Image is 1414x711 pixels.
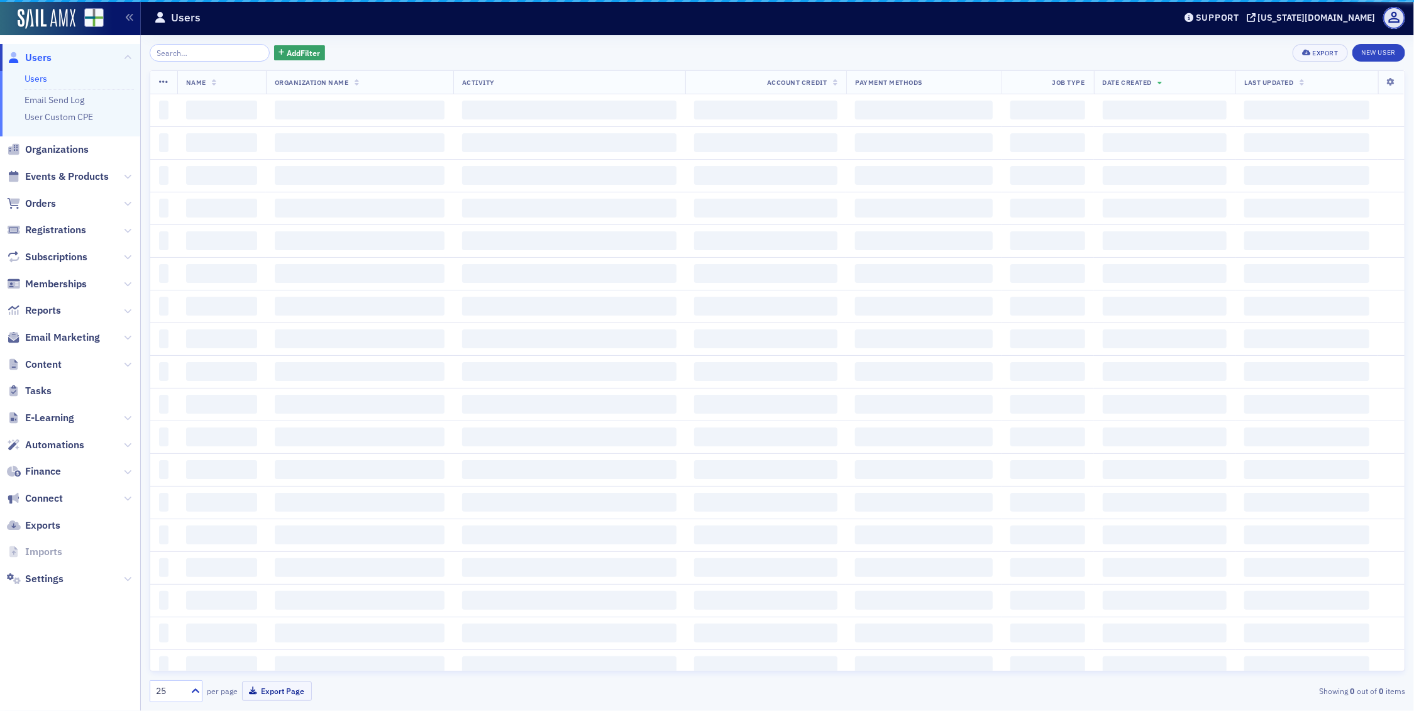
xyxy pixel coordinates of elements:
span: ‌ [855,395,993,414]
span: ‌ [462,395,677,414]
span: ‌ [275,264,445,283]
span: ‌ [462,199,677,218]
span: ‌ [1103,297,1227,316]
span: ‌ [1103,166,1227,185]
span: ‌ [159,656,168,675]
span: Organization Name [275,78,349,87]
a: Imports [7,545,62,559]
span: ‌ [855,231,993,250]
div: [US_STATE][DOMAIN_NAME] [1258,12,1376,23]
span: ‌ [462,460,677,479]
span: Content [25,358,62,372]
span: ‌ [855,297,993,316]
span: Organizations [25,143,89,157]
span: ‌ [694,493,838,512]
a: View Homepage [75,8,104,30]
span: ‌ [275,101,445,119]
span: ‌ [186,297,257,316]
span: ‌ [855,264,993,283]
span: ‌ [462,231,677,250]
strong: 0 [1377,685,1386,697]
span: ‌ [1103,329,1227,348]
a: Tasks [7,384,52,398]
span: ‌ [462,624,677,642]
button: [US_STATE][DOMAIN_NAME] [1247,13,1380,22]
span: ‌ [275,493,445,512]
span: ‌ [275,231,445,250]
a: Finance [7,465,61,478]
span: ‌ [855,558,993,577]
span: ‌ [159,231,168,250]
span: ‌ [275,166,445,185]
span: ‌ [462,591,677,610]
span: ‌ [855,526,993,544]
span: ‌ [186,264,257,283]
span: ‌ [1103,395,1227,414]
span: ‌ [1103,460,1227,479]
span: ‌ [1010,297,1085,316]
span: ‌ [159,133,168,152]
span: ‌ [1010,460,1085,479]
span: ‌ [1010,558,1085,577]
span: ‌ [855,493,993,512]
span: Date Created [1103,78,1152,87]
span: ‌ [1010,427,1085,446]
span: ‌ [694,624,838,642]
a: Subscriptions [7,250,87,264]
span: ‌ [1244,231,1369,250]
a: Reports [7,304,61,317]
span: ‌ [694,133,838,152]
span: ‌ [694,526,838,544]
span: ‌ [159,101,168,119]
span: ‌ [1244,624,1369,642]
span: ‌ [1010,329,1085,348]
span: Connect [25,492,63,505]
a: Users [7,51,52,65]
span: ‌ [855,460,993,479]
span: ‌ [1244,526,1369,544]
span: ‌ [855,199,993,218]
span: ‌ [186,460,257,479]
span: ‌ [186,362,257,381]
span: ‌ [186,231,257,250]
button: Export [1293,44,1347,62]
span: ‌ [462,362,677,381]
span: ‌ [1103,526,1227,544]
span: ‌ [186,329,257,348]
span: Tasks [25,384,52,398]
span: ‌ [186,558,257,577]
span: ‌ [694,231,838,250]
span: ‌ [1010,166,1085,185]
span: ‌ [462,133,677,152]
span: ‌ [1010,264,1085,283]
span: ‌ [694,591,838,610]
span: ‌ [1010,493,1085,512]
span: Events & Products [25,170,109,184]
span: ‌ [1103,264,1227,283]
span: Automations [25,438,84,452]
span: ‌ [694,297,838,316]
a: Registrations [7,223,86,237]
a: Automations [7,438,84,452]
img: SailAMX [84,8,104,28]
a: Content [7,358,62,372]
img: SailAMX [18,9,75,29]
span: ‌ [159,591,168,610]
span: Users [25,51,52,65]
span: ‌ [1244,362,1369,381]
a: Orders [7,197,56,211]
span: ‌ [694,362,838,381]
span: ‌ [275,624,445,642]
span: ‌ [462,166,677,185]
span: ‌ [855,329,993,348]
span: ‌ [159,460,168,479]
span: ‌ [855,362,993,381]
span: ‌ [694,329,838,348]
a: Exports [7,519,60,532]
span: ‌ [694,395,838,414]
span: ‌ [159,362,168,381]
span: ‌ [1103,624,1227,642]
span: ‌ [159,558,168,577]
span: Finance [25,465,61,478]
